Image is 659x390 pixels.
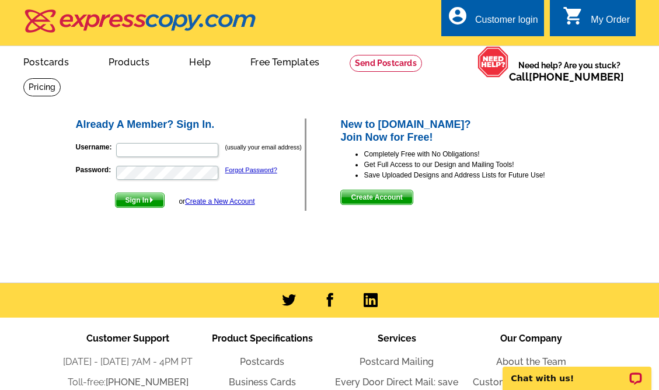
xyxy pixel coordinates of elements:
[5,47,88,75] a: Postcards
[149,197,154,203] img: button-next-arrow-white.png
[495,353,659,390] iframe: LiveChat chat widget
[509,71,624,83] span: Call
[529,71,624,83] a: [PHONE_NUMBER]
[360,356,434,367] a: Postcard Mailing
[170,47,229,75] a: Help
[90,47,169,75] a: Products
[240,356,284,367] a: Postcards
[116,193,164,207] span: Sign In
[212,333,313,344] span: Product Specifications
[500,333,562,344] span: Our Company
[475,15,538,31] div: Customer login
[229,377,296,388] a: Business Cards
[340,190,413,205] button: Create Account
[76,142,115,152] label: Username:
[61,355,195,369] li: [DATE] - [DATE] 7AM - 4PM PT
[509,60,630,83] span: Need help? Are you stuck?
[179,196,254,207] div: or
[477,46,509,77] img: help
[563,5,584,26] i: shopping_cart
[341,190,412,204] span: Create Account
[473,377,589,388] a: Customer Success Stories
[364,170,585,180] li: Save Uploaded Designs and Address Lists for Future Use!
[364,149,585,159] li: Completely Free with No Obligations!
[364,159,585,170] li: Get Full Access to our Design and Mailing Tools!
[115,193,165,208] button: Sign In
[378,333,416,344] span: Services
[76,119,305,131] h2: Already A Member? Sign In.
[232,47,338,75] a: Free Templates
[61,375,195,389] li: Toll-free:
[591,15,630,31] div: My Order
[86,333,169,344] span: Customer Support
[340,119,585,144] h2: New to [DOMAIN_NAME]? Join Now for Free!
[447,5,468,26] i: account_circle
[225,144,302,151] small: (usually your email address)
[76,165,115,175] label: Password:
[447,13,538,27] a: account_circle Customer login
[185,197,254,206] a: Create a New Account
[225,166,277,173] a: Forgot Password?
[106,377,189,388] a: [PHONE_NUMBER]
[563,13,630,27] a: shopping_cart My Order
